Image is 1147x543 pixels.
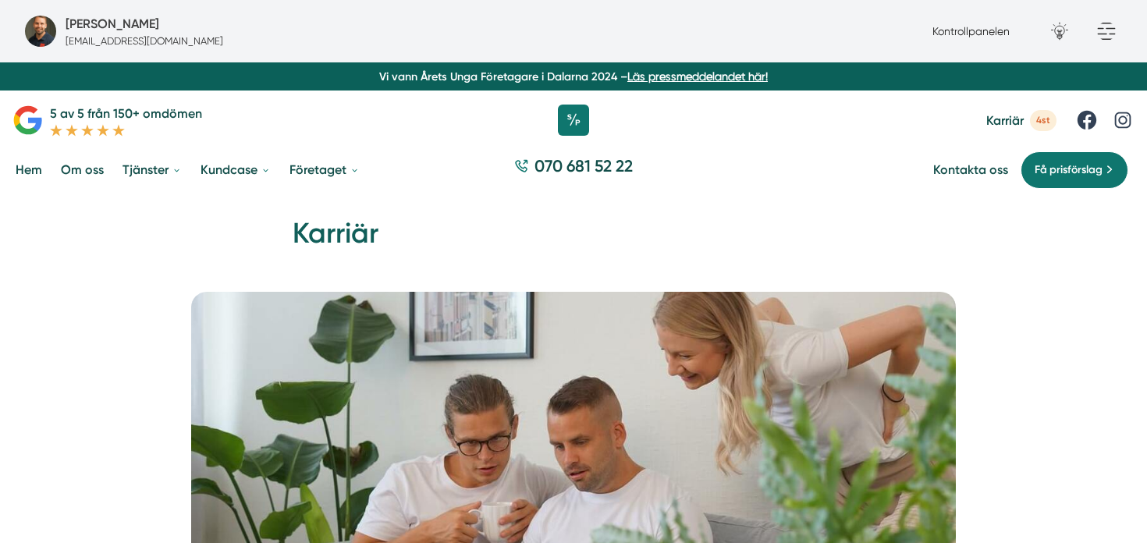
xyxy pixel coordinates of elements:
p: 5 av 5 från 150+ omdömen [50,104,202,123]
span: 4st [1030,110,1056,131]
a: Läs pressmeddelandet här! [627,70,768,83]
a: Kundcase [197,150,274,190]
a: Företaget [286,150,363,190]
span: 070 681 52 22 [534,154,633,177]
span: Karriär [986,113,1024,128]
img: bild-pa-smartproduktion-webbyraer-i-dalarnas-lan.jpg [25,16,56,47]
a: Kontrollpanelen [932,25,1010,37]
a: Om oss [58,150,107,190]
a: Hem [12,150,45,190]
p: [EMAIL_ADDRESS][DOMAIN_NAME] [66,34,223,48]
a: Tjänster [119,150,185,190]
a: Få prisförslag [1021,151,1128,189]
a: 070 681 52 22 [508,154,639,185]
a: Karriär 4st [986,110,1056,131]
a: Kontakta oss [933,162,1008,177]
h1: Karriär [293,215,854,265]
span: Få prisförslag [1035,161,1103,179]
h5: Försäljare [66,14,159,34]
p: Vi vann Årets Unga Företagare i Dalarna 2024 – [6,69,1141,84]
